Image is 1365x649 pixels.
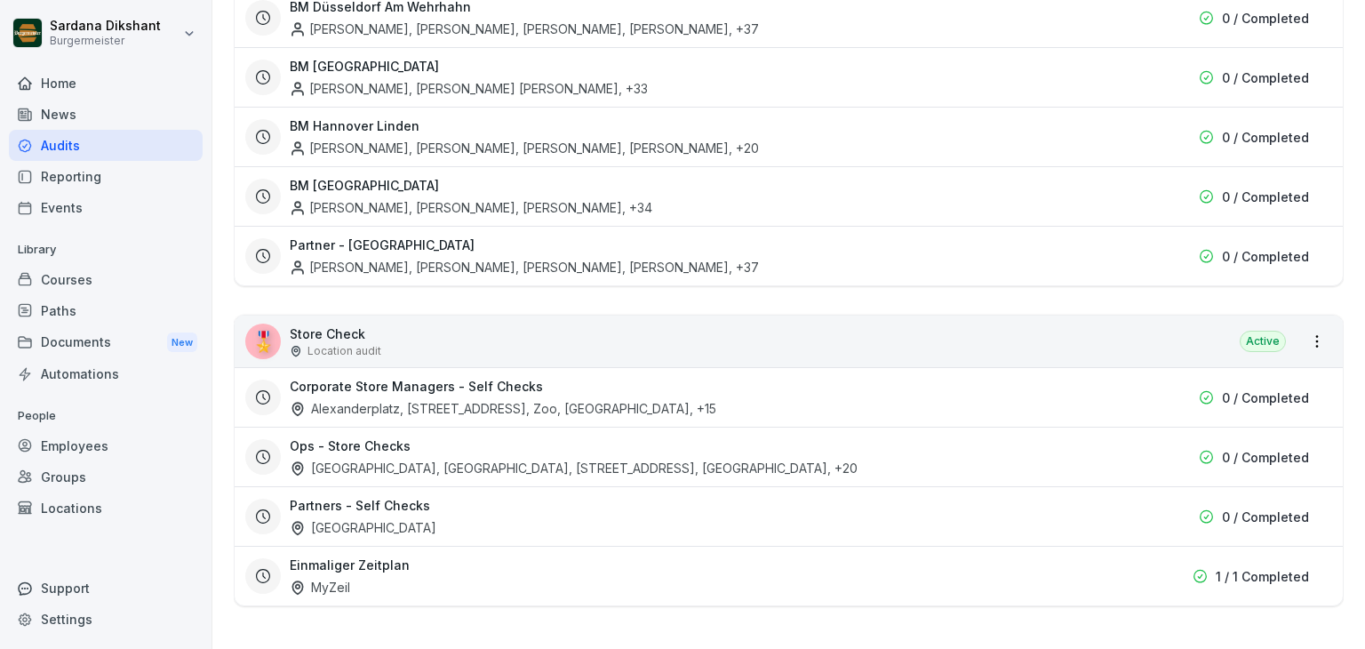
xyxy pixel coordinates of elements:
p: 0 / Completed [1222,188,1309,206]
p: Burgermeister [50,35,161,47]
h3: BM [GEOGRAPHIC_DATA] [290,176,439,195]
a: Settings [9,604,203,635]
a: Locations [9,493,203,524]
p: Library [9,236,203,264]
div: [PERSON_NAME], [PERSON_NAME], [PERSON_NAME] , +34 [290,198,652,217]
a: Employees [9,430,203,461]
a: Events [9,192,203,223]
p: Store Check [290,324,381,343]
a: Paths [9,295,203,326]
p: 0 / Completed [1222,389,1309,407]
p: Sardana Dikshant [50,19,161,34]
a: Courses [9,264,203,295]
a: News [9,99,203,130]
a: DocumentsNew [9,326,203,359]
h3: BM Hannover Linden [290,116,419,135]
div: Alexanderplatz, [STREET_ADDRESS], Zoo, [GEOGRAPHIC_DATA] , +15 [290,399,716,418]
a: Home [9,68,203,99]
p: Location audit [307,343,381,359]
div: [PERSON_NAME], [PERSON_NAME], [PERSON_NAME], [PERSON_NAME] , +20 [290,139,759,157]
div: [GEOGRAPHIC_DATA] [290,518,436,537]
p: 1 / 1 Completed [1216,567,1309,586]
h3: Corporate Store Managers - Self Checks [290,377,543,396]
div: [PERSON_NAME], [PERSON_NAME] [PERSON_NAME] , +33 [290,79,648,98]
p: 0 / Completed [1222,508,1309,526]
a: Automations [9,358,203,389]
a: Reporting [9,161,203,192]
p: 0 / Completed [1222,448,1309,467]
div: Active [1240,331,1286,352]
div: Documents [9,326,203,359]
p: People [9,402,203,430]
h3: Partners - Self Checks [290,496,430,515]
a: Audits [9,130,203,161]
h3: BM [GEOGRAPHIC_DATA] [290,57,439,76]
a: Groups [9,461,203,493]
div: 🎖️ [245,324,281,359]
p: 0 / Completed [1222,128,1309,147]
p: 0 / Completed [1222,9,1309,28]
h3: Ops - Store Checks [290,437,411,455]
div: [GEOGRAPHIC_DATA], [GEOGRAPHIC_DATA], [STREET_ADDRESS], [GEOGRAPHIC_DATA] , +20 [290,459,858,477]
div: [PERSON_NAME], [PERSON_NAME], [PERSON_NAME], [PERSON_NAME] , +37 [290,258,759,276]
div: New [167,333,197,353]
p: 0 / Completed [1222,68,1309,87]
div: Support [9,573,203,604]
h3: Partner - [GEOGRAPHIC_DATA] [290,236,475,254]
p: 0 / Completed [1222,247,1309,266]
div: MyZeil [290,578,350,597]
div: [PERSON_NAME], [PERSON_NAME], [PERSON_NAME], [PERSON_NAME] , +37 [290,20,759,38]
h3: Einmaliger Zeitplan [290,556,410,574]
